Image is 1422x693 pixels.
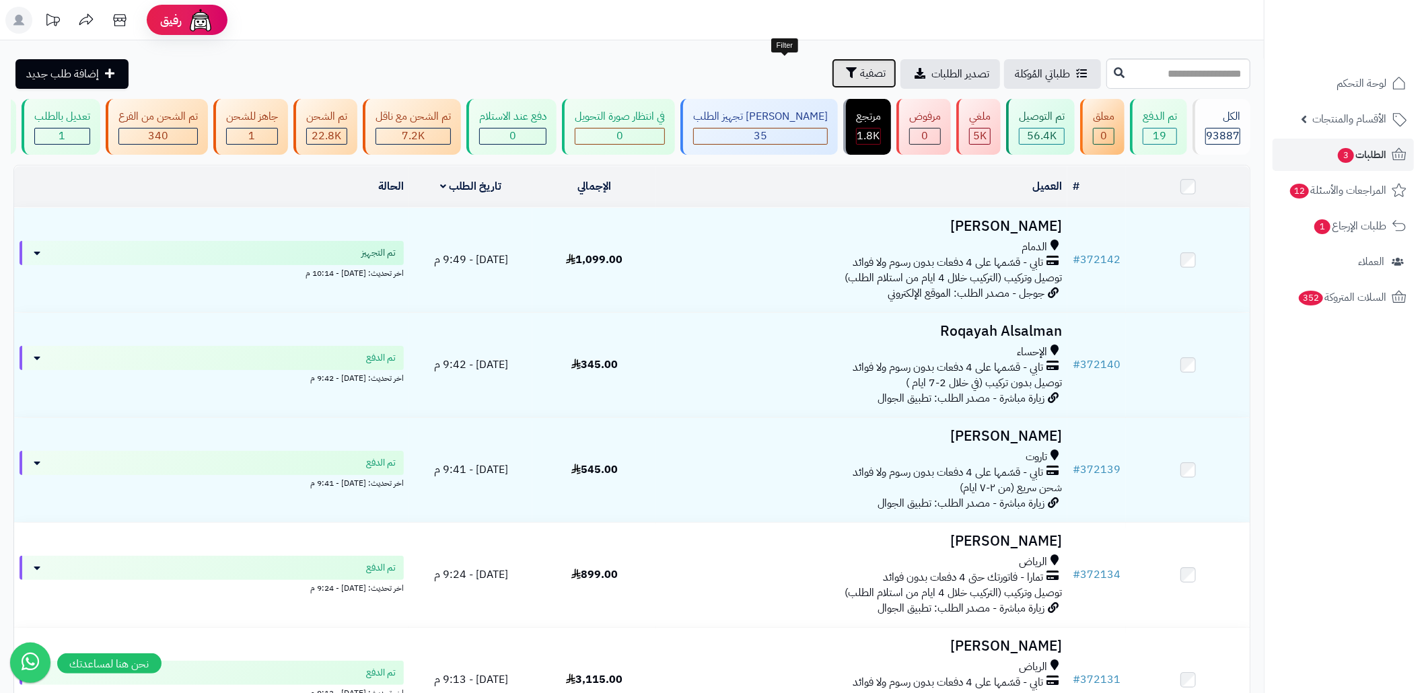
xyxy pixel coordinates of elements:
[249,128,256,144] span: 1
[1015,66,1070,82] span: طلباتي المُوكلة
[571,357,618,373] span: 345.00
[1337,145,1386,164] span: الطلبات
[1093,109,1114,124] div: معلق
[1073,462,1080,478] span: #
[910,129,940,144] div: 0
[1019,554,1047,570] span: الرياض
[1020,129,1064,144] div: 56408
[1073,252,1080,268] span: #
[1290,184,1309,198] span: 12
[662,534,1062,549] h3: [PERSON_NAME]
[479,109,546,124] div: دفع عند الاستلام
[559,99,678,155] a: في انتظار صورة التحويل 0
[841,99,894,155] a: مرتجع 1.8K
[19,99,103,155] a: تعديل بالطلب 1
[1190,99,1253,155] a: الكل93887
[464,99,559,155] a: دفع عند الاستلام 0
[1022,240,1047,255] span: الدمام
[1073,357,1121,373] a: #372140
[566,671,623,688] span: 3,115.00
[909,109,941,124] div: مرفوض
[693,109,828,124] div: [PERSON_NAME] تجهيز الطلب
[1299,291,1323,305] span: 352
[434,252,508,268] span: [DATE] - 9:49 م
[434,357,508,373] span: [DATE] - 9:42 م
[361,246,396,260] span: تم التجهيز
[878,600,1044,616] span: زيارة مباشرة - مصدر الطلب: تطبيق الجوال
[15,59,129,89] a: إضافة طلب جديد
[857,129,880,144] div: 1800
[1297,288,1386,307] span: السلات المتروكة
[616,128,623,144] span: 0
[662,639,1062,654] h3: [PERSON_NAME]
[878,390,1044,406] span: زيارة مباشرة - مصدر الطلب: تطبيق الجوال
[894,99,954,155] a: مرفوض 0
[366,456,396,470] span: تم الدفع
[571,462,618,478] span: 545.00
[1312,110,1386,129] span: الأقسام والمنتجات
[20,265,404,279] div: اخر تحديث: [DATE] - 10:14 م
[1077,99,1127,155] a: معلق 0
[922,128,929,144] span: 0
[1073,252,1121,268] a: #372142
[954,99,1003,155] a: ملغي 5K
[1027,128,1057,144] span: 56.4K
[1337,74,1386,93] span: لوحة التحكم
[1273,139,1414,171] a: الطلبات3
[1019,109,1065,124] div: تم التوصيل
[857,128,880,144] span: 1.8K
[1143,109,1177,124] div: تم الدفع
[1004,59,1101,89] a: طلباتي المُوكلة
[853,360,1043,375] span: تابي - قسّمها على 4 دفعات بدون رسوم ولا فوائد
[1073,462,1121,478] a: #372139
[1032,178,1062,194] a: العميل
[1127,99,1190,155] a: تم الدفع 19
[20,580,404,594] div: اخر تحديث: [DATE] - 9:24 م
[36,7,69,37] a: تحديثات المنصة
[1206,128,1240,144] span: 93887
[59,128,66,144] span: 1
[1094,129,1114,144] div: 0
[878,495,1044,511] span: زيارة مباشرة - مصدر الطلب: تطبيق الجوال
[853,255,1043,270] span: تابي - قسّمها على 4 دفعات بدون رسوم ولا فوائد
[366,351,396,365] span: تم الدفع
[860,65,886,81] span: تصفية
[376,109,451,124] div: تم الشحن مع ناقل
[1338,148,1354,163] span: 3
[1289,181,1386,200] span: المراجعات والأسئلة
[845,270,1062,286] span: توصيل وتركيب (التركيب خلال 4 ايام من استلام الطلب)
[1073,671,1080,688] span: #
[1358,252,1384,271] span: العملاء
[360,99,464,155] a: تم الشحن مع ناقل 7.2K
[883,570,1043,585] span: تمارا - فاتورتك حتى 4 دفعات بدون فوائد
[480,129,546,144] div: 0
[119,129,197,144] div: 340
[906,375,1062,391] span: توصيل بدون تركيب (في خلال 2-7 ايام )
[307,129,347,144] div: 22778
[973,128,987,144] span: 5K
[306,109,347,124] div: تم الشحن
[35,129,90,144] div: 1
[1273,246,1414,278] a: العملاء
[378,178,404,194] a: الحالة
[1073,567,1121,583] a: #372134
[1314,219,1330,234] span: 1
[434,671,508,688] span: [DATE] - 9:13 م
[853,465,1043,480] span: تابي - قسّمها على 4 دفعات بدون رسوم ولا فوائد
[960,480,1062,496] span: شحن سريع (من ٢-٧ ايام)
[434,462,508,478] span: [DATE] - 9:41 م
[888,285,1044,301] span: جوجل - مصدر الطلب: الموقع الإلكتروني
[694,129,827,144] div: 35
[575,129,664,144] div: 0
[1205,109,1240,124] div: الكل
[402,128,425,144] span: 7.2K
[509,128,516,144] span: 0
[1073,567,1080,583] span: #
[376,129,450,144] div: 7223
[678,99,841,155] a: [PERSON_NAME] تجهيز الطلب 35
[291,99,360,155] a: تم الشحن 22.8K
[312,128,342,144] span: 22.8K
[771,38,798,53] div: Filter
[1003,99,1077,155] a: تم التوصيل 56.4K
[103,99,211,155] a: تم الشحن من الفرع 340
